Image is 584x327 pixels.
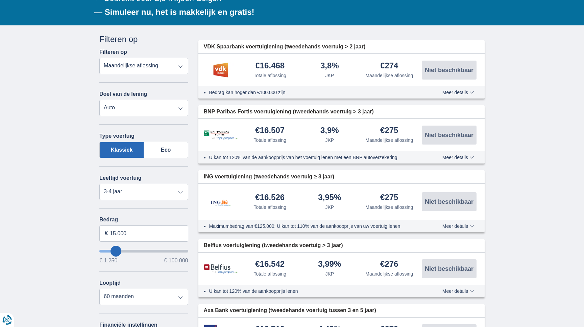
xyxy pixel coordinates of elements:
span: Meer details [442,90,474,95]
span: Meer details [442,155,474,160]
span: Niet beschikbaar [425,67,473,73]
img: product.pl.alt Belfius [204,264,238,274]
div: Totale aflossing [253,137,286,144]
span: Niet beschikbaar [425,266,473,272]
div: Maandelijkse aflossing [365,204,413,211]
div: JKP [325,270,334,277]
div: Maandelijkse aflossing [365,72,413,79]
span: € 100.000 [164,258,188,263]
div: €16.526 [255,193,285,202]
span: Niet beschikbaar [425,132,473,138]
label: Type voertuig [99,133,135,139]
li: Bedrag kan hoger dan €100.000 zijn [209,89,418,96]
button: Meer details [437,90,479,95]
div: JKP [325,137,334,144]
label: Filteren op [99,49,127,55]
div: Totale aflossing [253,204,286,211]
div: Totale aflossing [253,72,286,79]
div: €275 [380,193,398,202]
input: wantToBorrow [99,250,188,253]
div: €274 [380,62,398,71]
li: U kan tot 120% van de aankoopprijs van het voertuig lenen met een BNP autoverzekering [209,154,418,161]
label: Leeftijd voertuig [99,175,141,181]
button: Niet beschikbaar [422,259,477,278]
img: product.pl.alt ING [204,191,238,213]
span: ING voertuiglening (tweedehands voertuig ≥ 3 jaar) [204,173,335,181]
img: product.pl.alt VDK bank [204,62,238,79]
label: Doel van de lening [99,91,147,97]
div: 3,95% [318,193,341,202]
div: JKP [325,72,334,79]
span: Axa Bank voertuiglening (tweedehands voertuig tussen 3 en 5 jaar) [204,307,376,314]
div: JKP [325,204,334,211]
span: € [105,230,108,237]
div: 3,99% [318,260,341,269]
div: 3,8% [320,62,339,71]
span: Meer details [442,224,474,228]
li: U kan tot 120% van de aankoopprijs lenen [209,288,418,295]
span: BNP Paribas Fortis voertuiglening (tweedehands voertuig > 3 jaar) [204,108,374,116]
label: Klassiek [99,142,144,158]
li: Maximumbedrag van €125.000; U kan tot 110% van de aankoopprijs van uw voertuig lenen [209,223,418,230]
span: Niet beschikbaar [425,199,473,205]
label: Looptijd [99,280,121,286]
div: €276 [380,260,398,269]
div: Filteren op [99,34,188,45]
span: Meer details [442,289,474,293]
div: €16.507 [255,126,285,135]
label: Eco [144,142,188,158]
b: — Simuleer nu, het is makkelijk en gratis! [94,7,254,17]
div: Maandelijkse aflossing [365,270,413,277]
button: Meer details [437,155,479,160]
label: Bedrag [99,217,188,223]
div: Maandelijkse aflossing [365,137,413,144]
div: €16.542 [255,260,285,269]
span: Belfius voertuiglening (tweedehands voertuig > 3 jaar) [204,242,343,249]
button: Niet beschikbaar [422,192,477,211]
button: Meer details [437,223,479,229]
span: VDK Spaarbank voertuiglening (tweedehands voertuig > 2 jaar) [204,43,366,51]
div: 3,9% [320,126,339,135]
div: €16.468 [255,62,285,71]
button: Niet beschikbaar [422,126,477,145]
img: product.pl.alt BNP Paribas Fortis [204,130,238,140]
div: €275 [380,126,398,135]
div: Totale aflossing [253,270,286,277]
span: € 1.250 [99,258,117,263]
button: Niet beschikbaar [422,61,477,80]
button: Meer details [437,288,479,294]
